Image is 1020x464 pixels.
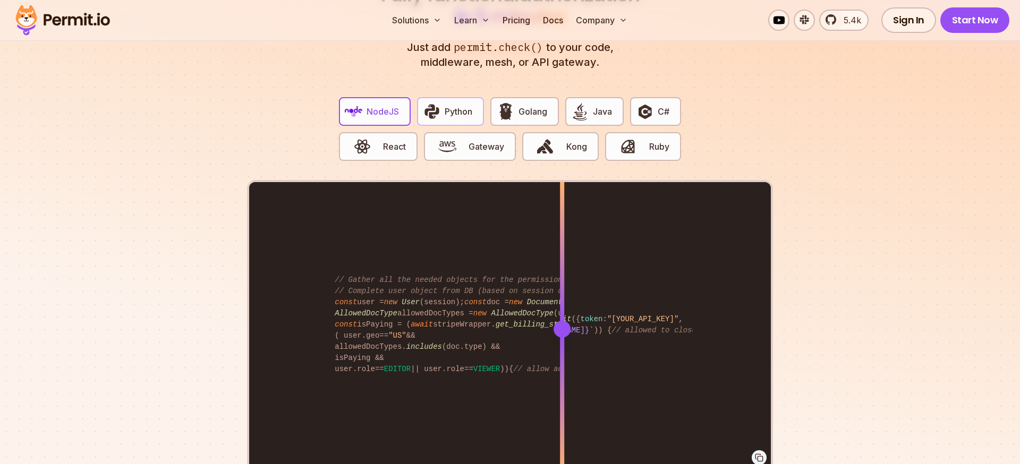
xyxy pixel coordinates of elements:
[469,140,504,153] span: Gateway
[513,365,580,373] span: // allow access
[335,309,397,317] span: AllowedDocType
[619,138,637,156] img: Ruby
[446,365,464,373] span: role
[464,298,487,306] span: const
[357,365,375,373] span: role
[527,298,563,306] span: Document
[353,138,371,156] img: React
[367,105,399,118] span: NodeJS
[384,298,397,306] span: new
[406,342,442,351] span: includes
[366,331,379,340] span: geo
[571,102,589,121] img: Java
[837,14,861,27] span: 5.4k
[649,140,669,153] span: Ruby
[572,10,632,31] button: Company
[611,326,723,334] span: // allowed to close issue
[473,309,487,317] span: new
[819,10,869,31] a: 5.4k
[335,287,687,295] span: // Complete user object from DB (based on session object, only 3 DB queries...)
[496,320,576,329] span: get_billing_status
[395,40,625,70] p: Just add to your code, middleware, mesh, or API gateway.
[335,320,357,329] span: const
[402,298,420,306] span: User
[384,365,411,373] span: EDITOR
[383,140,406,153] span: React
[636,102,654,121] img: C#
[445,105,472,118] span: Python
[327,266,692,383] code: user = (session); doc = ( , , session. ); allowedDocTypes = (user. ); isPaying = ( stripeWrapper....
[536,138,554,156] img: Kong
[491,309,554,317] span: AllowedDocType
[411,320,433,329] span: await
[593,105,612,118] span: Java
[11,2,115,38] img: Permit logo
[539,10,567,31] a: Docs
[450,40,546,55] span: permit.check()
[509,298,522,306] span: new
[580,315,602,323] span: token
[658,105,669,118] span: C#
[438,138,456,156] img: Gateway
[607,315,678,323] span: "[YOUR_API_KEY]"
[335,276,589,284] span: // Gather all the needed objects for the permission check
[881,7,936,33] a: Sign In
[498,10,534,31] a: Pricing
[423,102,441,121] img: Python
[464,342,482,351] span: type
[940,7,1010,33] a: Start Now
[388,331,406,340] span: "US"
[566,140,587,153] span: Kong
[335,298,357,306] span: const
[450,10,494,31] button: Learn
[518,105,547,118] span: Golang
[345,102,363,121] img: NodeJS
[473,365,500,373] span: VIEWER
[388,10,446,31] button: Solutions
[497,102,515,121] img: Golang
